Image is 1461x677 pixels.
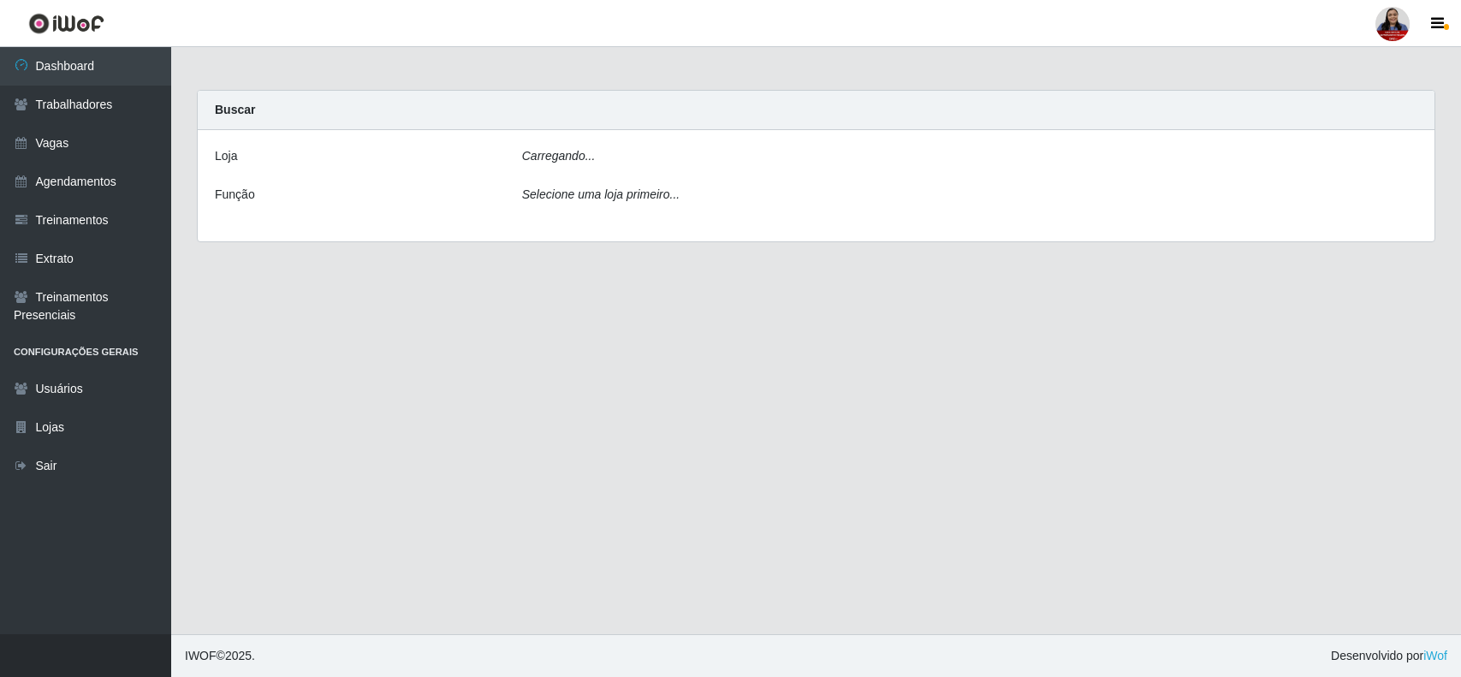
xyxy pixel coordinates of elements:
strong: Buscar [215,103,255,116]
label: Loja [215,147,237,165]
span: IWOF [185,649,217,662]
span: © 2025 . [185,647,255,665]
i: Carregando... [522,149,596,163]
a: iWof [1423,649,1447,662]
img: CoreUI Logo [28,13,104,34]
i: Selecione uma loja primeiro... [522,187,680,201]
label: Função [215,186,255,204]
span: Desenvolvido por [1331,647,1447,665]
